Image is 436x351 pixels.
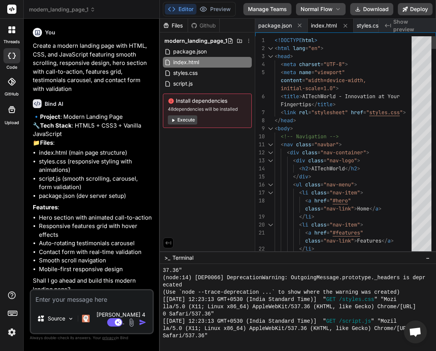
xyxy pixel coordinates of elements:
li: script.js (smooth scrolling, carousel, form validation) [39,175,152,192]
span: = [311,69,314,76]
span: AITechWorld [311,165,345,172]
span: = [363,109,366,116]
div: Click to collapse the range. [265,189,275,197]
span: div [296,157,305,164]
span: < [299,165,302,172]
img: Pick Models [68,315,74,322]
span: class [305,205,320,212]
span: li [305,213,311,220]
span: head [278,53,290,60]
span: </ [381,237,388,244]
span: la/5.0 (X11; Linux x86_64) AppleWebKit/537.36 (KHTML, like Gecko) Chrome/[URL] [163,325,413,332]
span: = [320,181,323,188]
button: Editor [165,4,196,15]
label: Upload [5,120,19,126]
span: < [299,189,302,196]
span: > [378,205,381,212]
div: Files [160,22,188,29]
span: "UTF-8" [323,61,345,68]
span: < [275,45,278,52]
span: <!DOCTYPE [275,37,302,44]
span: name [299,69,311,76]
span: GET [326,296,336,303]
span: > [336,85,339,92]
div: 3 [255,52,265,60]
div: Click to collapse the range. [265,44,275,52]
span: head [281,117,293,124]
span: content [281,77,302,84]
span: html [302,37,314,44]
span: > [308,165,311,172]
div: Click to collapse the range. [265,157,275,165]
span: Terminal [172,254,193,262]
span: > [357,157,360,164]
span: Features [357,237,381,244]
div: 16 [255,181,265,189]
span: > [345,61,348,68]
img: icon [139,319,146,326]
span: a [308,229,311,236]
span: /styles.css [339,296,374,303]
p: Always double-check its answers. Your in Bind [30,334,154,341]
li: Auto-rotating testimonials carousel [39,239,152,248]
button: Normal Flow [296,3,346,15]
span: ul [296,181,302,188]
span: > [339,141,342,148]
span: ecated [163,281,182,289]
span: < [293,181,296,188]
span: class [311,189,327,196]
span: 0 Safari/537.36" [163,311,214,318]
p: Shall I go ahead and build this modern landing page? [33,277,152,294]
span: "nav-container" [320,149,366,156]
div: Click to collapse the range. [265,52,275,60]
p: Source [48,315,65,322]
span: > [333,101,336,108]
div: 5 [255,68,265,76]
span: > [314,37,317,44]
span: = [308,109,311,116]
li: index.html (main page structure) [39,149,152,157]
span: < [275,53,278,60]
span: meta [284,69,296,76]
span: > [354,181,357,188]
span: modern_landing_page_1 [29,6,95,13]
span: "stylesheet" [311,109,348,116]
span: class [302,149,317,156]
span: < [293,157,296,164]
h6: Bind AI [45,100,63,108]
span: < [281,141,284,148]
span: > [311,245,314,252]
div: 8 [255,116,265,125]
div: 7 [255,108,265,116]
span: "nav-item" [330,221,360,228]
div: 9 [255,125,265,133]
span: "nav-link" [323,237,354,244]
span: " "Mozil [371,318,397,325]
span: Install dependencies [168,97,247,105]
span: < [305,197,308,204]
p: : [33,203,152,212]
span: = [327,197,330,204]
span: 37.36" [163,267,182,274]
div: 1 [255,36,265,44]
span: /script.js [339,318,371,325]
span: = [311,141,314,148]
span: " "Mozi [374,296,397,303]
span: </ [299,213,305,220]
span: privacy [102,335,116,340]
span: " [330,229,333,236]
span: > [391,237,394,244]
span: "en" [308,45,320,52]
span: </ [293,173,299,180]
span: 48 dependencies will be installed [168,106,247,112]
div: 15 [255,173,265,181]
div: 4 [255,60,265,68]
span: </ [369,205,375,212]
span: href [314,197,327,204]
div: Click to collapse the range. [265,141,275,149]
span: </ [311,101,317,108]
span: > [360,189,363,196]
div: 18 [255,197,265,205]
span: > [366,149,369,156]
span: title [317,101,333,108]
